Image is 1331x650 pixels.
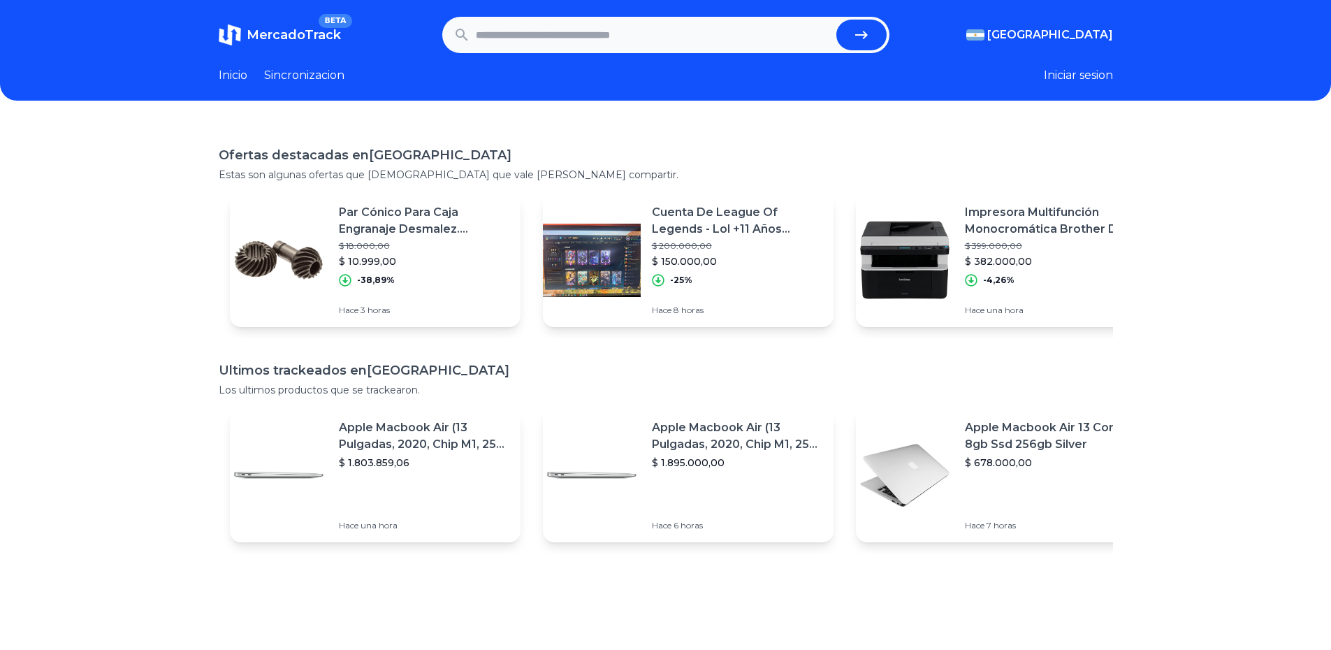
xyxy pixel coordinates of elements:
span: MercadoTrack [247,27,341,43]
p: $ 200.000,00 [652,240,822,252]
a: Featured imageImpresora Multifunción Monocromática Brother Dcp Dcp-1617nw Con Wifi 220v$ 399.000,... [856,193,1147,327]
p: $ 1.803.859,06 [339,456,509,470]
p: Hace una hora [339,520,509,531]
p: Hace 8 horas [652,305,822,316]
img: Featured image [543,426,641,524]
p: -25% [670,275,692,286]
p: -38,89% [357,275,395,286]
a: Featured imageCuenta De League Of Legends - Lol +11 Años Ofertar$ 200.000,00$ 150.000,00-25%Hace ... [543,193,834,327]
a: Featured imageApple Macbook Air (13 Pulgadas, 2020, Chip M1, 256 Gb De Ssd, 8 Gb De Ram) - Plata$... [230,408,521,542]
p: Par Cónico Para Caja Engranaje Desmalez.[GEOGRAPHIC_DATA] (9 Estrías) [339,204,509,238]
p: Impresora Multifunción Monocromática Brother Dcp Dcp-1617nw Con Wifi 220v [965,204,1135,238]
h1: Ultimos trackeados en [GEOGRAPHIC_DATA] [219,361,1113,380]
p: Hace 7 horas [965,520,1135,531]
img: Argentina [966,29,984,41]
p: $ 399.000,00 [965,240,1135,252]
button: Iniciar sesion [1044,67,1113,84]
a: Featured imagePar Cónico Para Caja Engranaje Desmalez.[GEOGRAPHIC_DATA] (9 Estrías)$ 18.000,00$ 1... [230,193,521,327]
img: Featured image [856,426,954,524]
p: $ 678.000,00 [965,456,1135,470]
img: Featured image [230,211,328,309]
p: Hace una hora [965,305,1135,316]
h1: Ofertas destacadas en [GEOGRAPHIC_DATA] [219,145,1113,165]
img: Featured image [543,211,641,309]
p: Cuenta De League Of Legends - Lol +11 Años Ofertar [652,204,822,238]
a: Featured imageApple Macbook Air 13 Core I5 8gb Ssd 256gb Silver$ 678.000,00Hace 7 horas [856,408,1147,542]
img: Featured image [856,211,954,309]
a: Sincronizacion [264,67,344,84]
p: Hace 3 horas [339,305,509,316]
p: $ 10.999,00 [339,254,509,268]
p: Apple Macbook Air (13 Pulgadas, 2020, Chip M1, 256 Gb De Ssd, 8 Gb De Ram) - Plata [339,419,509,453]
p: $ 18.000,00 [339,240,509,252]
span: BETA [319,14,351,28]
button: [GEOGRAPHIC_DATA] [966,27,1113,43]
p: $ 150.000,00 [652,254,822,268]
span: [GEOGRAPHIC_DATA] [987,27,1113,43]
a: Inicio [219,67,247,84]
p: -4,26% [983,275,1014,286]
p: Hace 6 horas [652,520,822,531]
p: Apple Macbook Air 13 Core I5 8gb Ssd 256gb Silver [965,419,1135,453]
a: MercadoTrackBETA [219,24,341,46]
img: Featured image [230,426,328,524]
img: MercadoTrack [219,24,241,46]
a: Featured imageApple Macbook Air (13 Pulgadas, 2020, Chip M1, 256 Gb De Ssd, 8 Gb De Ram) - Plata$... [543,408,834,542]
p: $ 1.895.000,00 [652,456,822,470]
p: Estas son algunas ofertas que [DEMOGRAPHIC_DATA] que vale [PERSON_NAME] compartir. [219,168,1113,182]
p: Apple Macbook Air (13 Pulgadas, 2020, Chip M1, 256 Gb De Ssd, 8 Gb De Ram) - Plata [652,419,822,453]
p: Los ultimos productos que se trackearon. [219,383,1113,397]
p: $ 382.000,00 [965,254,1135,268]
